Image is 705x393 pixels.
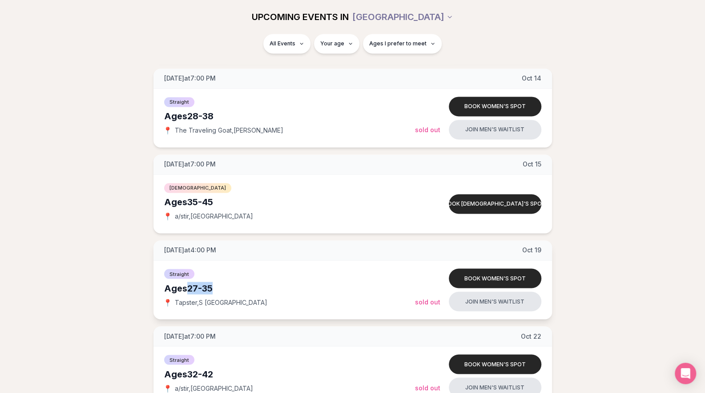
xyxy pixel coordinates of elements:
[164,246,216,255] span: [DATE] at 4:00 PM
[175,212,253,221] span: a/stir , [GEOGRAPHIC_DATA]
[449,268,541,288] button: Book women's spot
[320,40,344,47] span: Your age
[675,363,696,384] div: Open Intercom Messenger
[164,299,171,306] span: 📍
[164,97,194,107] span: Straight
[522,74,541,83] span: Oct 14
[175,126,283,135] span: The Traveling Goat , [PERSON_NAME]
[164,127,171,134] span: 📍
[175,298,267,307] span: Tapster , S [GEOGRAPHIC_DATA]
[314,34,359,53] button: Your age
[449,194,541,214] button: Book [DEMOGRAPHIC_DATA]'s spot
[164,183,231,193] span: [DEMOGRAPHIC_DATA]
[164,160,216,169] span: [DATE] at 7:00 PM
[363,34,442,53] button: Ages I prefer to meet
[175,384,253,393] span: a/stir , [GEOGRAPHIC_DATA]
[164,282,415,294] div: Ages 27-35
[521,332,541,340] span: Oct 22
[164,269,194,279] span: Straight
[164,213,171,220] span: 📍
[523,160,541,169] span: Oct 15
[449,292,541,311] button: Join men's waitlist
[164,196,415,208] div: Ages 35-45
[164,385,171,392] span: 📍
[449,97,541,116] button: Book women's spot
[164,332,216,340] span: [DATE] at 7:00 PM
[369,40,427,47] span: Ages I prefer to meet
[164,368,415,380] div: Ages 32-42
[263,34,310,53] button: All Events
[252,11,349,23] span: UPCOMING EVENTS IN
[522,246,541,255] span: Oct 19
[449,120,541,139] button: Join men's waitlist
[415,126,440,134] span: Sold Out
[352,7,453,27] button: [GEOGRAPHIC_DATA]
[164,355,194,365] span: Straight
[164,74,216,83] span: [DATE] at 7:00 PM
[449,354,541,374] button: Book women's spot
[415,298,440,305] span: Sold Out
[415,384,440,391] span: Sold Out
[270,40,295,47] span: All Events
[164,110,415,122] div: Ages 28-38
